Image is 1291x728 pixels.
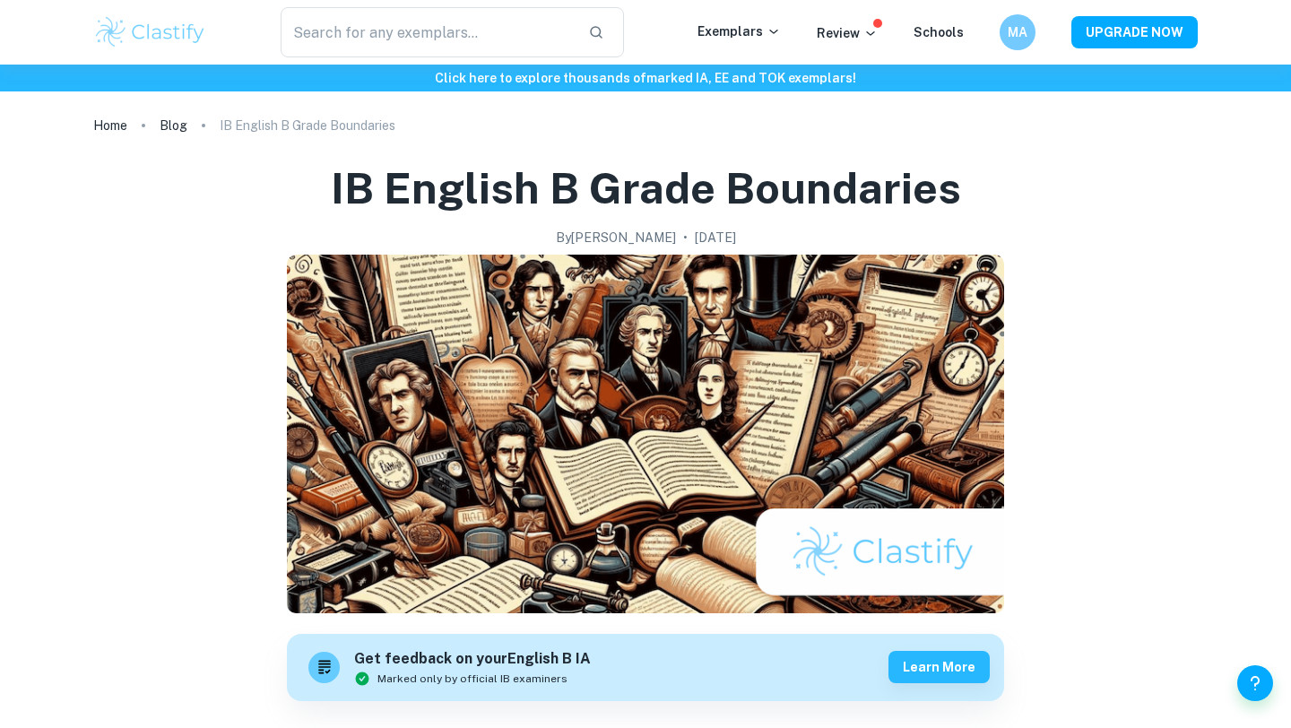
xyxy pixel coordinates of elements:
[683,228,688,247] p: •
[1237,665,1273,701] button: Help and Feedback
[1008,22,1028,42] h6: MA
[281,7,574,57] input: Search for any exemplars...
[697,22,781,41] p: Exemplars
[556,228,676,247] h2: By [PERSON_NAME]
[93,14,207,50] img: Clastify logo
[331,160,961,217] h1: IB English B Grade Boundaries
[1071,16,1198,48] button: UPGRADE NOW
[914,25,964,39] a: Schools
[377,671,568,687] span: Marked only by official IB examiners
[817,23,878,43] p: Review
[1000,14,1035,50] button: MA
[888,651,990,683] button: Learn more
[220,116,395,135] p: IB English B Grade Boundaries
[354,648,591,671] h6: Get feedback on your English B IA
[287,634,1004,701] a: Get feedback on yourEnglish B IAMarked only by official IB examinersLearn more
[287,255,1004,613] img: IB English B Grade Boundaries cover image
[695,228,736,247] h2: [DATE]
[160,113,187,138] a: Blog
[93,113,127,138] a: Home
[4,68,1287,88] h6: Click here to explore thousands of marked IA, EE and TOK exemplars !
